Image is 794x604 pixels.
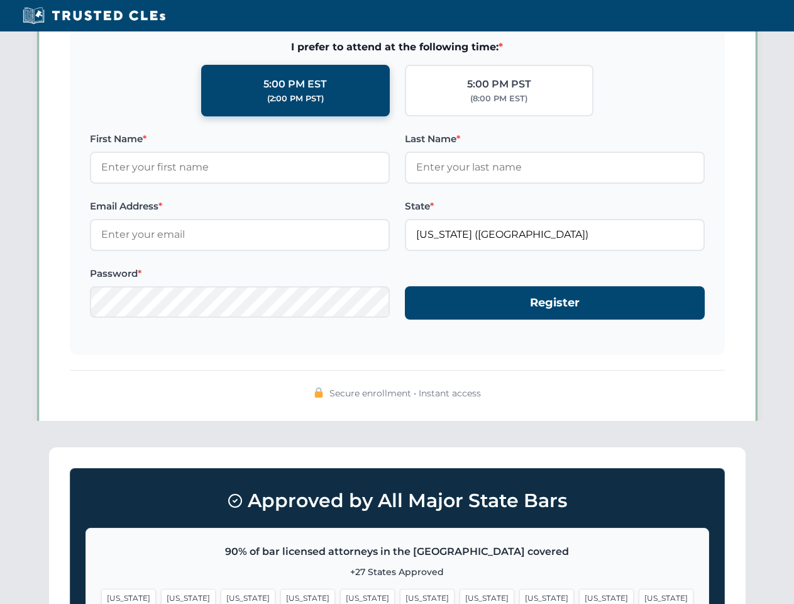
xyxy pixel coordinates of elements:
[314,388,324,398] img: 🔒
[90,131,390,147] label: First Name
[101,544,693,560] p: 90% of bar licensed attorneys in the [GEOGRAPHIC_DATA] covered
[405,219,705,250] input: Florida (FL)
[101,565,693,579] p: +27 States Approved
[90,199,390,214] label: Email Address
[405,286,705,320] button: Register
[90,219,390,250] input: Enter your email
[90,39,705,55] span: I prefer to attend at the following time:
[470,92,527,105] div: (8:00 PM EST)
[267,92,324,105] div: (2:00 PM PST)
[19,6,169,25] img: Trusted CLEs
[85,484,709,518] h3: Approved by All Major State Bars
[329,386,481,400] span: Secure enrollment • Instant access
[467,76,531,92] div: 5:00 PM PST
[263,76,327,92] div: 5:00 PM EST
[405,199,705,214] label: State
[405,131,705,147] label: Last Name
[90,266,390,281] label: Password
[90,152,390,183] input: Enter your first name
[405,152,705,183] input: Enter your last name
